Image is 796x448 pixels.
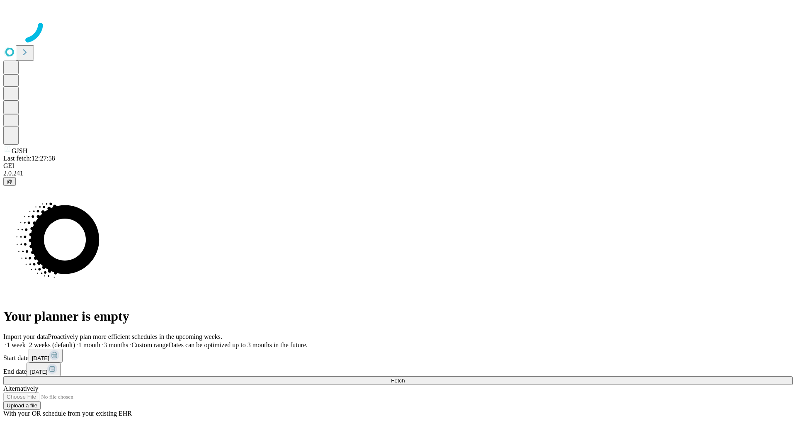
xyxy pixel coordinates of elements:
[29,349,63,363] button: [DATE]
[3,162,793,170] div: GEI
[169,341,308,348] span: Dates can be optimized up to 3 months in the future.
[12,147,27,154] span: GJSH
[3,170,793,177] div: 2.0.241
[48,333,222,340] span: Proactively plan more efficient schedules in the upcoming weeks.
[3,401,41,410] button: Upload a file
[27,363,61,376] button: [DATE]
[131,341,168,348] span: Custom range
[104,341,128,348] span: 3 months
[7,178,12,185] span: @
[7,341,26,348] span: 1 week
[3,410,132,417] span: With your OR schedule from your existing EHR
[3,333,48,340] span: Import your data
[391,377,405,384] span: Fetch
[3,309,793,324] h1: Your planner is empty
[3,349,793,363] div: Start date
[3,376,793,385] button: Fetch
[29,341,75,348] span: 2 weeks (default)
[3,155,55,162] span: Last fetch: 12:27:58
[32,355,49,361] span: [DATE]
[3,177,16,186] button: @
[30,369,47,375] span: [DATE]
[3,363,793,376] div: End date
[3,385,38,392] span: Alternatively
[78,341,100,348] span: 1 month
